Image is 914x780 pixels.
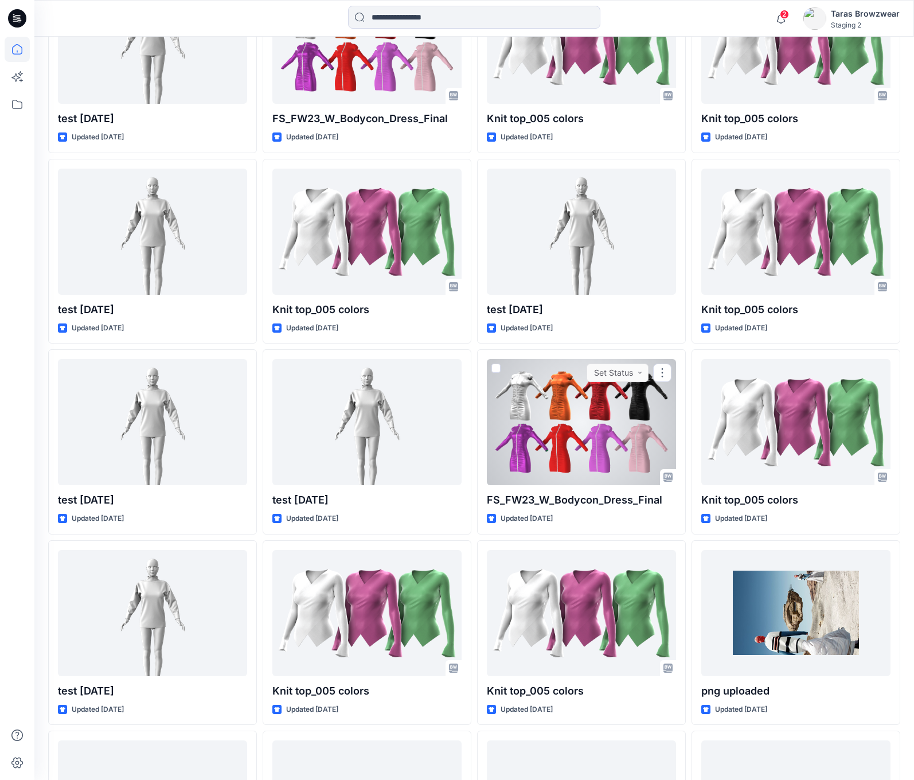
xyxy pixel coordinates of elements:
div: Staging 2 [831,21,900,29]
p: Updated [DATE] [501,513,553,525]
a: test 4.14.59 [272,359,462,485]
p: Updated [DATE] [715,322,767,334]
p: Knit top_005 colors [487,111,676,127]
p: Updated [DATE] [715,131,767,143]
p: Knit top_005 colors [701,492,890,508]
p: Set Status [594,366,633,380]
p: png uploaded [701,683,890,699]
a: Knit top_005 colors [487,550,676,676]
p: Knit top_005 colors [701,111,890,127]
p: Updated [DATE] [286,322,338,334]
a: test 4.14.59 [58,169,247,295]
button: Taras BrowzwearStaging 2 [803,7,900,30]
p: Updated [DATE] [286,513,338,525]
p: test [DATE] [58,111,247,127]
a: test 4.14.59 [487,169,676,295]
p: Updated [DATE] [286,131,338,143]
p: Updated [DATE] [501,322,553,334]
a: png uploaded [701,550,890,676]
p: Knit top_005 colors [272,302,462,318]
p: test [DATE] [58,492,247,508]
a: test 4.14.59 [58,550,247,676]
p: Updated [DATE] [286,704,338,716]
p: Knit top_005 colors [487,683,676,699]
a: Knit top_005 colors [701,169,890,295]
span: 2 [780,10,789,19]
p: FS_FW23_W_Bodycon_Dress_Final [487,492,676,508]
div: Taras Browzwear [831,7,900,21]
a: Knit top_005 colors [272,550,462,676]
p: test [DATE] [58,302,247,318]
p: Updated [DATE] [501,131,553,143]
p: Updated [DATE] [501,704,553,716]
p: test [DATE] [58,683,247,699]
a: test 4.14.59 [58,359,247,485]
p: Updated [DATE] [72,513,124,525]
img: eyJhbGciOiJIUzI1NiIsImtpZCI6IjAiLCJzbHQiOiJzZXMiLCJ0eXAiOiJKV1QifQ.eyJkYXRhIjp7InR5cGUiOiJzdG9yYW... [803,7,826,30]
p: Updated [DATE] [72,322,124,334]
p: Knit top_005 colors [272,683,462,699]
a: Knit top_005 colors [272,169,462,295]
p: test [DATE] [272,492,462,508]
p: Updated [DATE] [715,513,767,525]
p: Updated [DATE] [72,704,124,716]
p: Updated [DATE] [72,131,124,143]
p: Knit top_005 colors [701,302,890,318]
p: FS_FW23_W_Bodycon_Dress_Final [272,111,462,127]
p: Updated [DATE] [715,704,767,716]
a: Knit top_005 colors [701,359,890,485]
a: FS_FW23_W_Bodycon_Dress_Final [487,359,676,485]
p: test [DATE] [487,302,676,318]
